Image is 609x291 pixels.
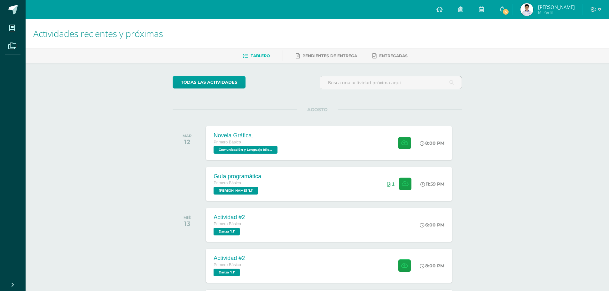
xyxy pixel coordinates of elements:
span: Primero Básico [214,181,241,185]
span: Mi Perfil [538,10,575,15]
span: Actividades recientes y próximas [33,27,163,40]
span: Entregadas [379,53,408,58]
div: 11:59 PM [420,181,444,187]
div: MIÉ [183,215,191,220]
img: 074080cf5bc733bfb543c5917e2dee20.png [520,3,533,16]
span: AGOSTO [297,107,338,112]
div: 12 [183,138,191,146]
span: Danza '1.1' [214,269,240,276]
div: Actividad #2 [214,255,245,262]
span: Pendientes de entrega [302,53,357,58]
a: Tablero [243,51,270,61]
span: 1 [392,181,394,187]
div: Archivos entregados [387,181,394,187]
a: Pendientes de entrega [296,51,357,61]
span: Primero Básico [214,263,241,267]
span: [PERSON_NAME] [538,4,575,10]
a: todas las Actividades [173,76,246,88]
span: PEREL '1.1' [214,187,258,195]
div: Novela Gráfica. [214,132,279,139]
a: Entregadas [372,51,408,61]
span: Tablero [251,53,270,58]
input: Busca una actividad próxima aquí... [320,76,462,89]
span: Danza '1.1' [214,228,240,235]
div: 8:00 PM [420,140,444,146]
span: 5 [502,8,509,15]
div: Actividad #2 [214,214,245,221]
div: MAR [183,134,191,138]
div: 8:00 PM [420,263,444,269]
div: 6:00 PM [420,222,444,228]
span: Primero Básico [214,140,241,144]
span: Comunicación y Lenguaje Idioma Español '1.1' [214,146,277,154]
div: Guía programática [214,173,261,180]
span: Primero Básico [214,222,241,226]
div: 13 [183,220,191,227]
